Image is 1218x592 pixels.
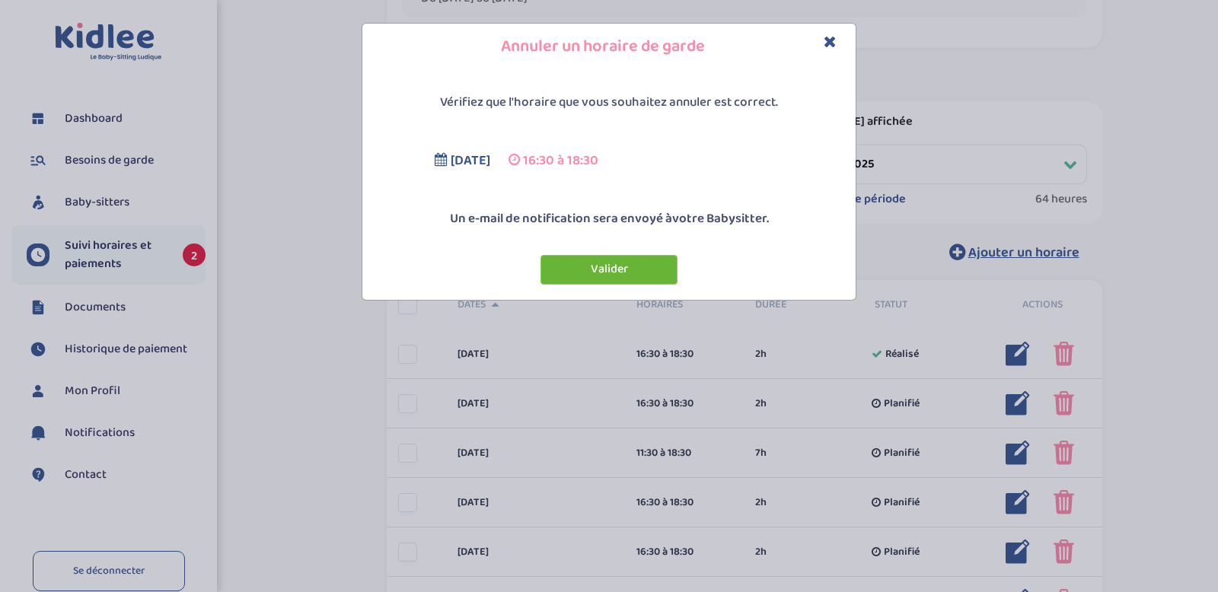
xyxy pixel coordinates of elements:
[366,93,852,113] p: Vérifiez que l'horaire que vous souhaitez annuler est correct.
[374,35,844,59] h4: Annuler un horaire de garde
[540,255,678,285] button: Valider
[824,33,837,51] button: Close
[451,150,490,171] span: [DATE]
[523,150,598,171] span: 16:30 à 18:30
[672,208,769,229] span: votre Babysitter.
[366,209,852,229] p: Un e-mail de notification sera envoyé à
